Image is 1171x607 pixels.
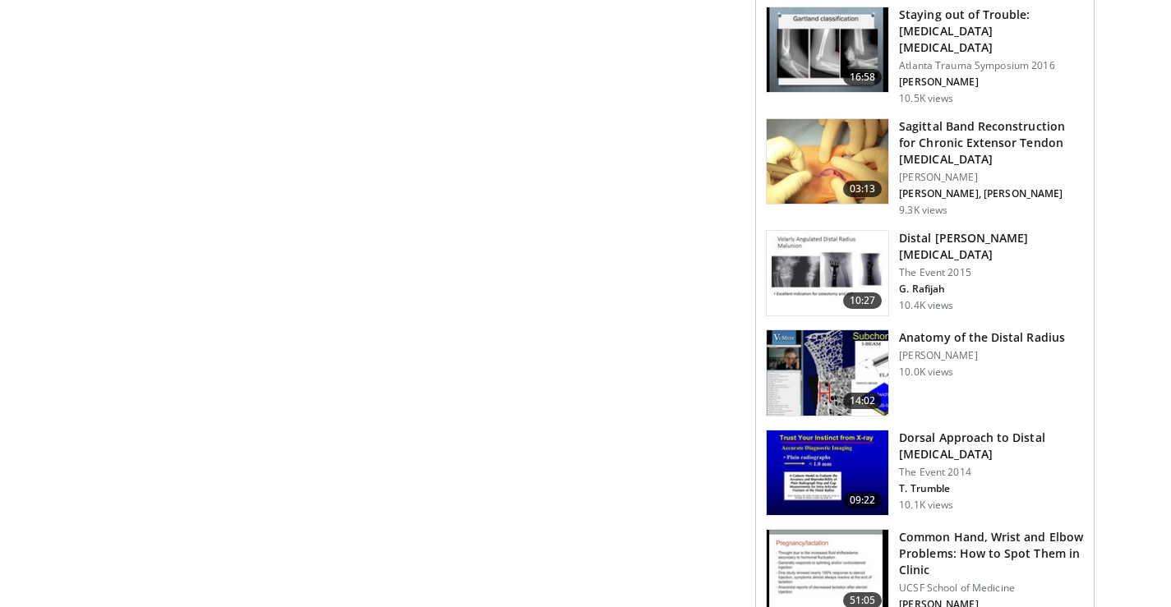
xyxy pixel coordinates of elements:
[767,330,888,416] img: 275696_0000_1.png.150x105_q85_crop-smart_upscale.jpg
[766,7,1084,105] a: 16:58 Staying out of Trouble: [MEDICAL_DATA] [MEDICAL_DATA] Atlanta Trauma Symposium 2016 [PERSON...
[767,119,888,205] img: b81ec0fd-40f7-4555-84dc-38527f719aec.150x105_q85_crop-smart_upscale.jpg
[899,59,1084,72] p: Atlanta Trauma Symposium 2016
[899,366,953,379] p: 10.0K views
[843,69,883,85] span: 16:58
[899,204,947,217] p: 9.3K views
[766,118,1084,217] a: 03:13 Sagittal Band Reconstruction for Chronic Extensor Tendon [MEDICAL_DATA] [PERSON_NAME] [PERS...
[899,582,1084,595] p: UCSF School of Medicine
[899,283,1084,296] p: G. Rafijah
[899,76,1084,89] p: [PERSON_NAME]
[767,231,888,316] img: d9e2a242-a8cd-4962-96ed-f6e7b6889c39.150x105_q85_crop-smart_upscale.jpg
[899,499,953,512] p: 10.1K views
[843,292,883,309] span: 10:27
[767,430,888,516] img: 105dcbd7-8392-4786-8c01-a78705e52db9.150x105_q85_crop-smart_upscale.jpg
[899,529,1084,578] h3: Common Hand, Wrist and Elbow Problems: How to Spot Them in Clinic
[767,7,888,93] img: 05012973-bec5-4b18-bb86-627bf2269be2.150x105_q85_crop-smart_upscale.jpg
[899,118,1084,168] h3: Sagittal Band Reconstruction for Chronic Extensor Tendon [MEDICAL_DATA]
[899,299,953,312] p: 10.4K views
[766,329,1084,416] a: 14:02 Anatomy of the Distal Radius [PERSON_NAME] 10.0K views
[899,482,1084,495] p: T. Trumble
[899,466,1084,479] p: The Event 2014
[899,171,1084,184] p: [PERSON_NAME]
[899,92,953,105] p: 10.5K views
[766,430,1084,517] a: 09:22 Dorsal Approach to Distal [MEDICAL_DATA] The Event 2014 T. Trumble 10.1K views
[899,230,1084,263] h3: Distal [PERSON_NAME][MEDICAL_DATA]
[899,187,1084,200] p: [PERSON_NAME], [PERSON_NAME]
[899,266,1084,279] p: The Event 2015
[899,349,1065,362] p: [PERSON_NAME]
[899,329,1065,346] h3: Anatomy of the Distal Radius
[899,430,1084,462] h3: Dorsal Approach to Distal [MEDICAL_DATA]
[766,230,1084,317] a: 10:27 Distal [PERSON_NAME][MEDICAL_DATA] The Event 2015 G. Rafijah 10.4K views
[843,492,883,508] span: 09:22
[899,7,1084,56] h3: Staying out of Trouble: [MEDICAL_DATA] [MEDICAL_DATA]
[843,393,883,409] span: 14:02
[843,181,883,197] span: 03:13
